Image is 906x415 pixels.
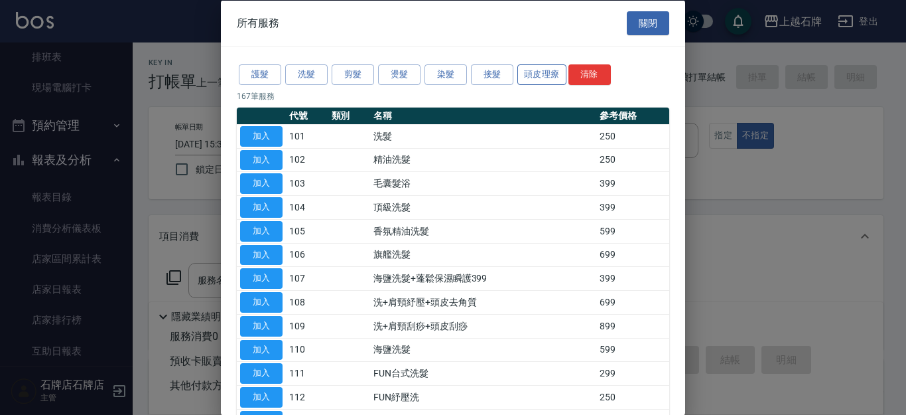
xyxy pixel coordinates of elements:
button: 加入 [240,268,283,289]
td: 洗+肩頸紓壓+頭皮去角質 [370,290,596,314]
p: 167 筆服務 [237,90,669,102]
button: 染髮 [424,64,467,85]
td: 106 [286,243,328,267]
button: 護髮 [239,64,281,85]
td: 110 [286,338,328,362]
td: 海鹽洗髮+蓬鬆保濕瞬護399 [370,266,596,290]
td: 250 [596,385,669,409]
button: 加入 [240,363,283,384]
td: 旗艦洗髮 [370,243,596,267]
button: 燙髮 [378,64,421,85]
button: 接髮 [471,64,513,85]
th: 名稱 [370,107,596,124]
td: 109 [286,314,328,338]
button: 加入 [240,197,283,218]
button: 加入 [240,339,283,360]
td: 108 [286,290,328,314]
td: 250 [596,124,669,148]
td: 洗+肩頸刮痧+頭皮刮痧 [370,314,596,338]
td: 102 [286,148,328,172]
td: 103 [286,171,328,195]
button: 關閉 [627,11,669,35]
td: 精油洗髮 [370,148,596,172]
button: 加入 [240,173,283,194]
th: 參考價格 [596,107,669,124]
th: 類別 [328,107,371,124]
button: 加入 [240,149,283,170]
td: 111 [286,361,328,385]
td: 599 [596,338,669,362]
td: 399 [596,195,669,219]
td: 112 [286,385,328,409]
button: 剪髮 [332,64,374,85]
button: 加入 [240,220,283,241]
td: 海鹽洗髮 [370,338,596,362]
td: 毛囊髮浴 [370,171,596,195]
td: 399 [596,266,669,290]
td: 599 [596,219,669,243]
button: 洗髮 [285,64,328,85]
button: 加入 [240,125,283,146]
button: 加入 [240,387,283,408]
button: 加入 [240,244,283,265]
span: 所有服務 [237,16,279,29]
button: 加入 [240,315,283,336]
td: 250 [596,148,669,172]
td: 299 [596,361,669,385]
td: 699 [596,290,669,314]
button: 頭皮理療 [517,64,566,85]
td: FUN台式洗髮 [370,361,596,385]
button: 加入 [240,292,283,313]
td: 899 [596,314,669,338]
th: 代號 [286,107,328,124]
td: 107 [286,266,328,290]
td: 洗髮 [370,124,596,148]
button: 清除 [568,64,611,85]
td: 101 [286,124,328,148]
td: 香氛精油洗髮 [370,219,596,243]
td: 699 [596,243,669,267]
td: 104 [286,195,328,219]
td: FUN紓壓洗 [370,385,596,409]
td: 頂級洗髮 [370,195,596,219]
td: 105 [286,219,328,243]
td: 399 [596,171,669,195]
